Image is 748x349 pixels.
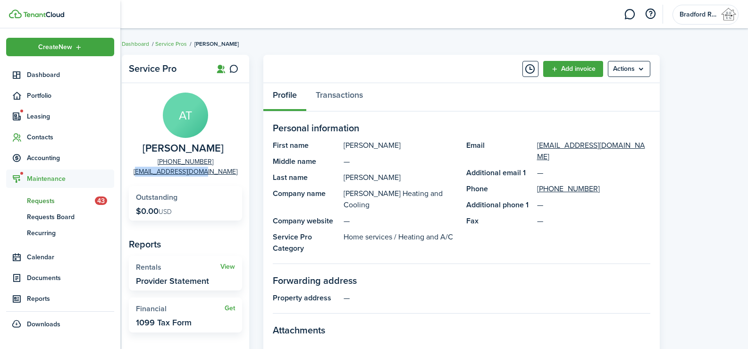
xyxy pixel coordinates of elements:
span: Maintenance [27,174,114,184]
panel-main-description: [PERSON_NAME] [344,140,457,151]
panel-main-title: Last name [273,172,339,183]
panel-main-description: — [537,215,650,227]
panel-main-title: Company website [273,215,339,227]
a: [EMAIL_ADDRESS][DOMAIN_NAME] [134,167,237,177]
panel-main-description: [PERSON_NAME] Heating and Cooling [344,188,457,211]
panel-main-title: Email [466,140,532,162]
panel-main-title: Phone [466,183,532,195]
a: Messaging [621,2,639,26]
span: Calendar [27,252,114,262]
a: Recurring [6,225,114,241]
panel-main-description: — [344,292,650,304]
span: Dashboard [27,70,114,80]
a: Add invoice [543,61,603,77]
span: Outstanding [136,192,177,203]
span: Reports [27,294,114,304]
span: Allen Thompson [143,143,224,154]
a: Requests43 [6,193,114,209]
img: Bradford Real Estate Group [721,7,736,22]
a: Dashboard [6,66,114,84]
span: Recurring [27,228,114,238]
panel-main-description: — [344,215,457,227]
panel-main-title: Company name [273,188,339,211]
span: Documents [27,273,114,283]
span: Portfolio [27,91,114,101]
widget-stats-description: 1099 Tax Form [136,318,192,327]
panel-main-title: Additional email 1 [466,167,532,179]
button: Timeline [522,61,538,77]
a: [PHONE_NUMBER] [537,183,600,195]
panel-main-section-title: Attachments [273,323,650,337]
span: [PERSON_NAME] [194,40,239,48]
span: Create New [38,44,72,51]
panel-main-title: Property address [273,292,339,304]
widget-stats-description: Provider Statement [136,276,209,286]
span: Contacts [27,132,114,142]
a: [PHONE_NUMBER] [158,157,213,167]
span: Bradford Real Estate Group [680,11,717,18]
button: Open menu [6,38,114,56]
panel-main-title: Service Pro Category [273,231,339,254]
widget-stats-title: Financial [136,305,225,313]
img: TenantCloud [9,9,22,18]
img: TenantCloud [23,12,64,17]
span: 43 [95,196,107,205]
span: Downloads [27,319,60,329]
panel-main-description: — [344,156,457,167]
panel-main-subtitle: Reports [129,237,242,251]
a: Get [225,305,235,312]
span: Accounting [27,153,114,163]
panel-main-title: Service Pro [129,63,204,74]
span: USD [159,207,172,217]
a: Reports [6,289,114,308]
panel-main-description: [PERSON_NAME] [344,172,457,183]
panel-main-description: Home services / Heating and A/C [344,231,457,254]
a: Requests Board [6,209,114,225]
p: $0.00 [136,206,172,216]
panel-main-title: Additional phone 1 [466,199,532,211]
a: Transactions [306,83,372,111]
panel-main-title: Fax [466,215,532,227]
panel-main-title: Middle name [273,156,339,167]
panel-main-section-title: Personal information [273,121,650,135]
button: Open resource center [642,6,658,22]
panel-main-section-title: Forwarding address [273,273,650,288]
avatar-text: AT [163,93,208,138]
button: Open menu [608,61,650,77]
span: Leasing [27,111,114,121]
widget-stats-title: Rentals [136,263,220,272]
a: Dashboard [122,40,149,48]
span: Requests [27,196,95,206]
a: Service Pros [155,40,187,48]
span: Requests Board [27,212,114,222]
a: [EMAIL_ADDRESS][DOMAIN_NAME] [537,140,650,162]
a: View [220,263,235,271]
panel-main-title: First name [273,140,339,151]
menu-btn: Actions [608,61,650,77]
